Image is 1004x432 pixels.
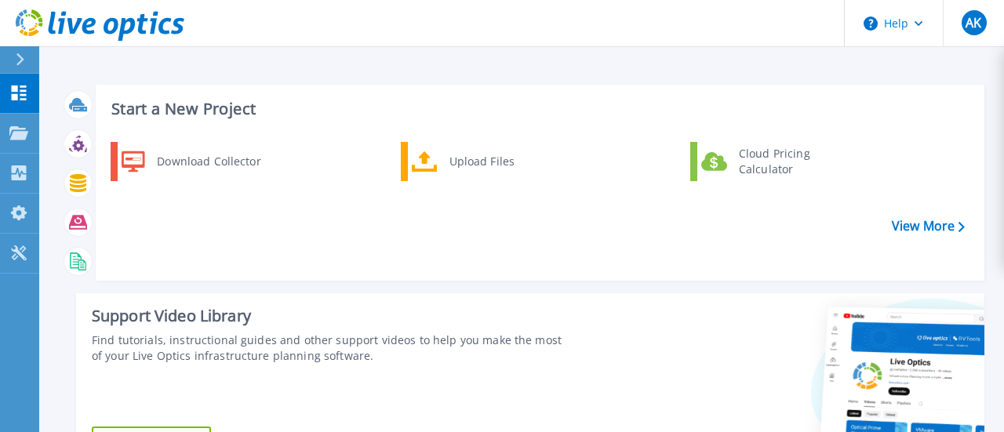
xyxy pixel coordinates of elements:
div: Upload Files [442,146,558,177]
div: Support Video Library [92,306,564,326]
span: AK [966,16,981,29]
div: Download Collector [149,146,267,177]
a: Cloud Pricing Calculator [690,142,851,181]
div: Find tutorials, instructional guides and other support videos to help you make the most of your L... [92,332,564,364]
a: Download Collector [111,142,271,181]
div: Cloud Pricing Calculator [731,146,847,177]
h3: Start a New Project [111,100,964,118]
a: View More [892,219,965,234]
a: Upload Files [401,142,562,181]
